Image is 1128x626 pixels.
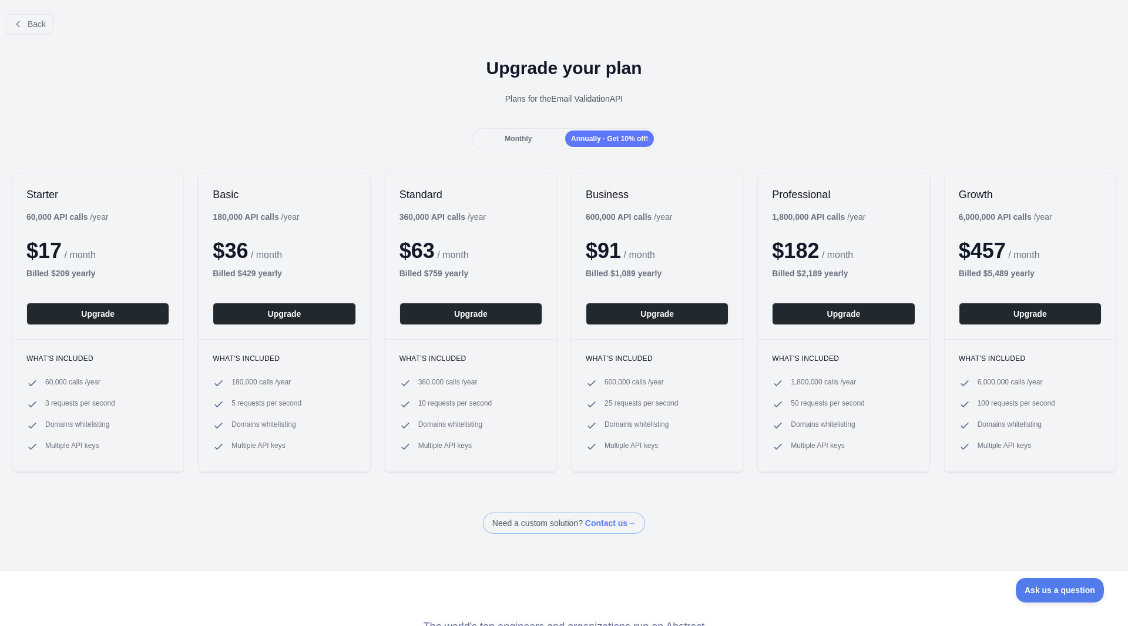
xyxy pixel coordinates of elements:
b: 1,800,000 API calls [772,212,845,222]
h2: Professional [772,188,915,202]
div: / year [399,211,486,223]
h2: Standard [399,188,542,202]
div: / year [772,211,865,223]
b: 360,000 API calls [399,212,465,222]
h2: Business [586,188,728,202]
iframe: Toggle Customer Support [1016,578,1104,602]
b: 600,000 API calls [586,212,652,222]
div: / year [586,211,672,223]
